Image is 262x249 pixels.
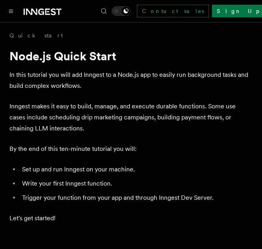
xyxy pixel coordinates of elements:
p: Let's get started! [9,213,253,224]
li: Trigger your function from your app and through Inngest Dev Server. [20,192,253,203]
li: Write your first Inngest function. [20,178,253,189]
p: By the end of this ten-minute tutorial you will: [9,143,253,154]
p: In this tutorial you will add Inngest to a Node.js app to easily run background tasks and build c... [9,69,253,91]
h1: Node.js Quick Start [9,49,253,63]
a: Contact sales [137,5,209,17]
a: Quick start [9,32,63,39]
p: Inngest makes it easy to build, manage, and execute durable functions. Some use cases include sch... [9,101,253,134]
li: Set up and run Inngest on your machine. [20,164,253,175]
button: Toggle navigation [6,6,16,16]
button: Find something... [99,6,109,16]
button: Toggle dark mode [112,6,131,16]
